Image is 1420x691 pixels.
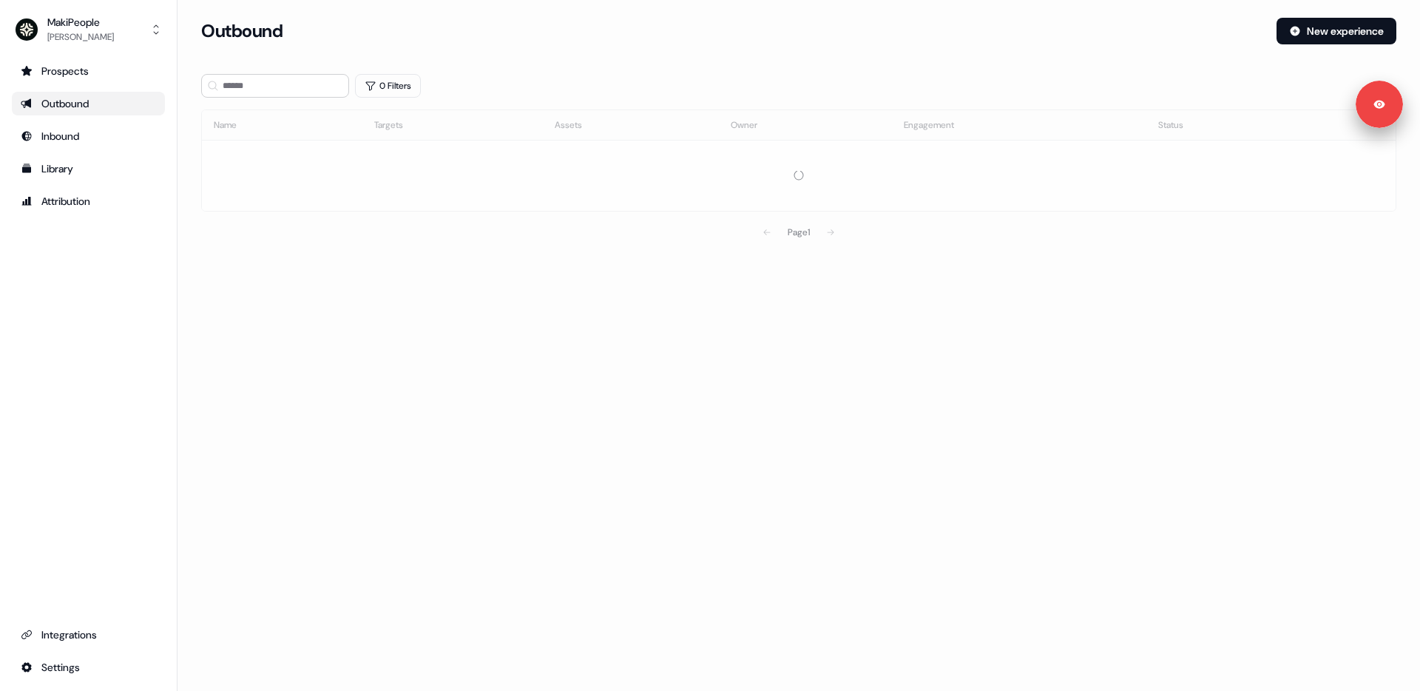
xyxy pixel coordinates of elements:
[12,12,165,47] button: MakiPeople[PERSON_NAME]
[47,15,114,30] div: MakiPeople
[12,59,165,83] a: Go to prospects
[12,189,165,213] a: Go to attribution
[12,124,165,148] a: Go to Inbound
[1277,18,1396,44] button: New experience
[21,194,156,209] div: Attribution
[12,623,165,647] a: Go to integrations
[12,92,165,115] a: Go to outbound experience
[201,20,283,42] h3: Outbound
[12,157,165,181] a: Go to templates
[355,74,421,98] button: 0 Filters
[21,64,156,78] div: Prospects
[21,129,156,144] div: Inbound
[21,660,156,675] div: Settings
[21,627,156,642] div: Integrations
[21,161,156,176] div: Library
[12,655,165,679] a: Go to integrations
[21,96,156,111] div: Outbound
[47,30,114,44] div: [PERSON_NAME]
